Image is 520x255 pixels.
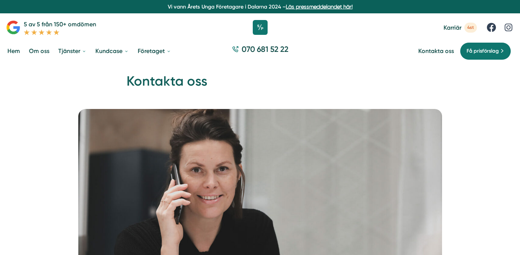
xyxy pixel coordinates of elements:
a: Kundcase [94,42,130,60]
a: 070 681 52 22 [229,44,291,58]
a: Företaget [136,42,173,60]
span: Karriär [444,24,461,31]
a: Om oss [27,42,51,60]
a: Få prisförslag [460,42,511,60]
h1: Kontakta oss [127,72,394,96]
a: Kontakta oss [418,47,454,54]
p: Vi vann Årets Unga Företagare i Dalarna 2024 – [3,3,517,10]
span: 070 681 52 22 [242,44,288,54]
a: Karriär 4st [444,23,477,33]
a: Tjänster [57,42,88,60]
p: 5 av 5 från 150+ omdömen [24,20,96,29]
span: 4st [464,23,477,33]
a: Läs pressmeddelandet här! [286,4,353,10]
a: Hem [6,42,22,60]
span: Få prisförslag [467,47,499,55]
